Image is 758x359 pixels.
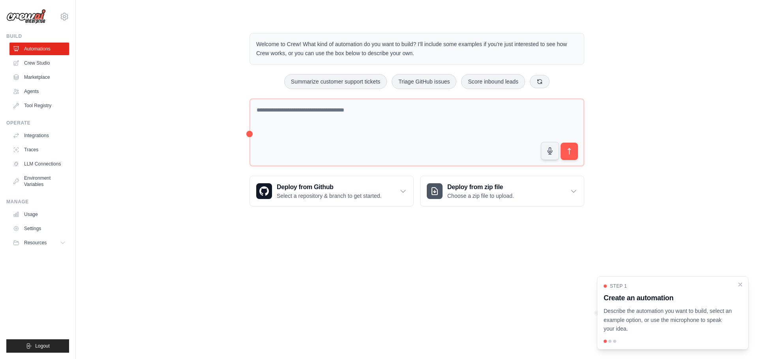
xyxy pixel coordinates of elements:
[9,99,69,112] a: Tool Registry
[9,158,69,170] a: LLM Connections
[719,321,758,359] iframe: Chat Widget
[9,236,69,249] button: Resources
[9,208,69,221] a: Usage
[6,120,69,126] div: Operate
[447,192,514,200] p: Choose a zip file to upload.
[35,343,50,349] span: Logout
[9,172,69,191] a: Environment Variables
[461,74,525,89] button: Score inbound leads
[9,43,69,55] a: Automations
[9,143,69,156] a: Traces
[392,74,456,89] button: Triage GitHub issues
[6,339,69,353] button: Logout
[447,182,514,192] h3: Deploy from zip file
[9,57,69,69] a: Crew Studio
[6,33,69,39] div: Build
[604,292,732,303] h3: Create an automation
[9,71,69,84] a: Marketplace
[6,9,46,24] img: Logo
[9,222,69,235] a: Settings
[737,281,743,288] button: Close walkthrough
[604,307,732,333] p: Describe the automation you want to build, select an example option, or use the microphone to spe...
[9,85,69,98] a: Agents
[284,74,387,89] button: Summarize customer support tickets
[256,40,578,58] p: Welcome to Crew! What kind of automation do you want to build? I'll include some examples if you'...
[277,182,381,192] h3: Deploy from Github
[24,240,47,246] span: Resources
[6,199,69,205] div: Manage
[9,129,69,142] a: Integrations
[277,192,381,200] p: Select a repository & branch to get started.
[610,283,627,289] span: Step 1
